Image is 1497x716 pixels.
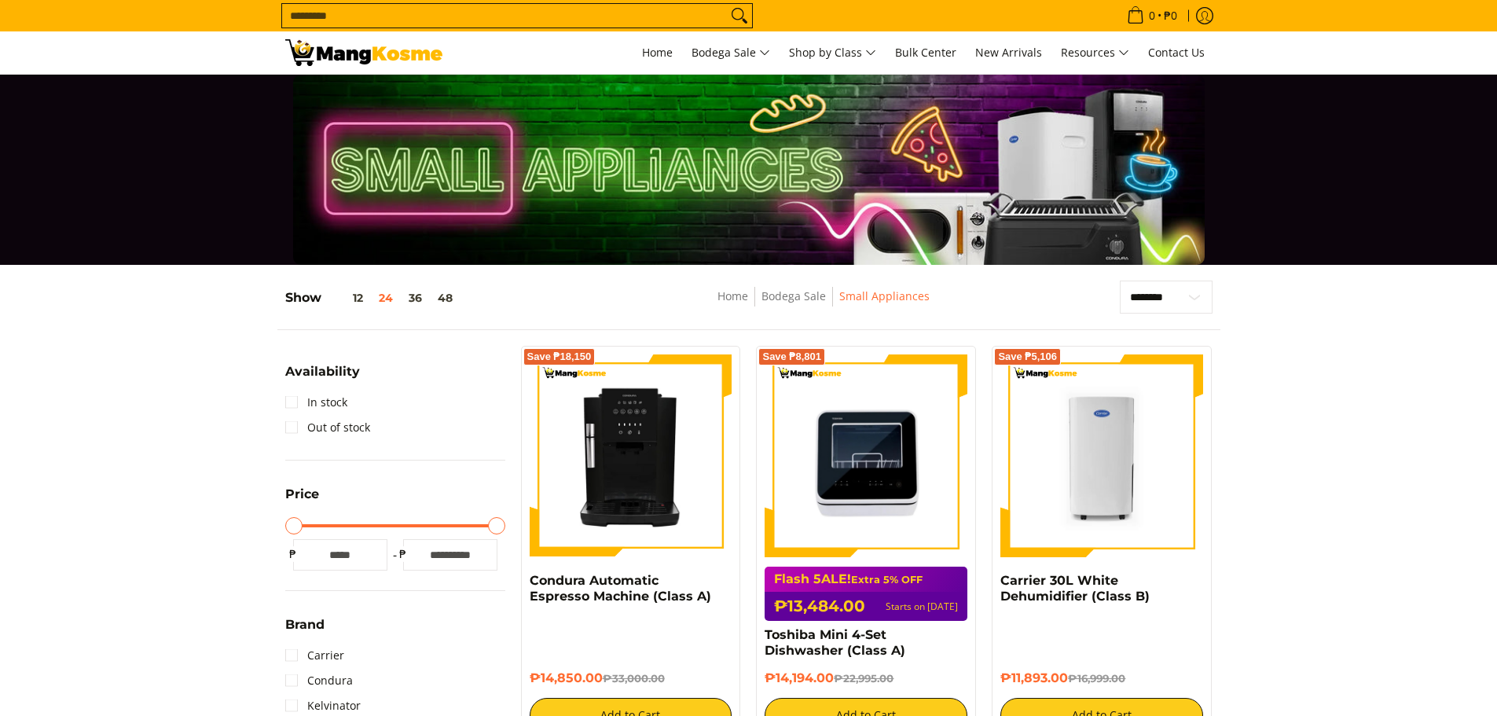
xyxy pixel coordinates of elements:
[285,365,360,390] summary: Open
[781,31,884,74] a: Shop by Class
[1061,43,1129,63] span: Resources
[765,627,905,658] a: Toshiba Mini 4-Set Dishwasher (Class A)
[765,670,967,686] h6: ₱14,194.00
[401,292,430,304] button: 36
[430,292,460,304] button: 48
[887,31,964,74] a: Bulk Center
[684,31,778,74] a: Bodega Sale
[395,546,411,562] span: ₱
[717,288,748,303] a: Home
[285,619,325,643] summary: Open
[285,643,344,668] a: Carrier
[895,45,956,60] span: Bulk Center
[458,31,1213,74] nav: Main Menu
[1053,31,1137,74] a: Resources
[603,287,1044,322] nav: Breadcrumbs
[967,31,1050,74] a: New Arrivals
[321,292,371,304] button: 12
[285,668,353,693] a: Condura
[285,546,301,562] span: ₱
[975,45,1042,60] span: New Arrivals
[285,415,370,440] a: Out of stock
[530,354,732,557] img: Condura Automatic Espresso Machine (Class A)
[839,288,930,303] a: Small Appliances
[285,619,325,631] span: Brand
[998,352,1057,362] span: Save ₱5,106
[530,670,732,686] h6: ₱14,850.00
[1000,670,1203,686] h6: ₱11,893.00
[285,488,319,512] summary: Open
[765,354,967,557] img: Toshiba Mini 4-Set Dishwasher (Class A)
[285,390,347,415] a: In stock
[285,39,442,66] img: Small Appliances l Mang Kosme: Home Appliances Warehouse Sale
[1000,354,1203,557] img: Carrier 30L White Dehumidifier (Class B)
[1068,672,1125,685] del: ₱16,999.00
[727,4,752,28] button: Search
[1147,10,1158,21] span: 0
[834,672,893,685] del: ₱22,995.00
[789,43,876,63] span: Shop by Class
[1122,7,1182,24] span: •
[530,573,711,604] a: Condura Automatic Espresso Machine (Class A)
[761,288,826,303] a: Bodega Sale
[1148,45,1205,60] span: Contact Us
[285,488,319,501] span: Price
[762,352,821,362] span: Save ₱8,801
[285,290,460,306] h5: Show
[642,45,673,60] span: Home
[692,43,770,63] span: Bodega Sale
[1140,31,1213,74] a: Contact Us
[527,352,592,362] span: Save ₱18,150
[634,31,681,74] a: Home
[603,672,665,685] del: ₱33,000.00
[285,365,360,378] span: Availability
[1000,573,1150,604] a: Carrier 30L White Dehumidifier (Class B)
[371,292,401,304] button: 24
[1161,10,1180,21] span: ₱0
